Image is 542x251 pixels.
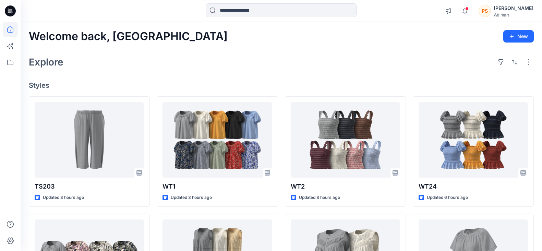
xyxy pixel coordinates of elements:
p: Updated 3 hours ago [43,194,84,201]
h4: Styles [29,81,534,89]
h2: Explore [29,57,63,68]
p: Updated 8 hours ago [299,194,340,201]
p: TS203 [35,182,144,191]
p: WT1 [162,182,272,191]
p: Updated 3 hours ago [171,194,212,201]
a: WT1 [162,102,272,178]
div: PS [479,5,491,17]
p: Updated 6 hours ago [427,194,468,201]
button: New [503,30,534,43]
p: WT24 [419,182,528,191]
a: WT24 [419,102,528,178]
a: TS203 [35,102,144,178]
h2: Welcome back, [GEOGRAPHIC_DATA] [29,30,228,43]
p: WT2 [291,182,400,191]
a: WT2 [291,102,400,178]
div: [PERSON_NAME] [494,4,533,12]
div: Walmart [494,12,533,17]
